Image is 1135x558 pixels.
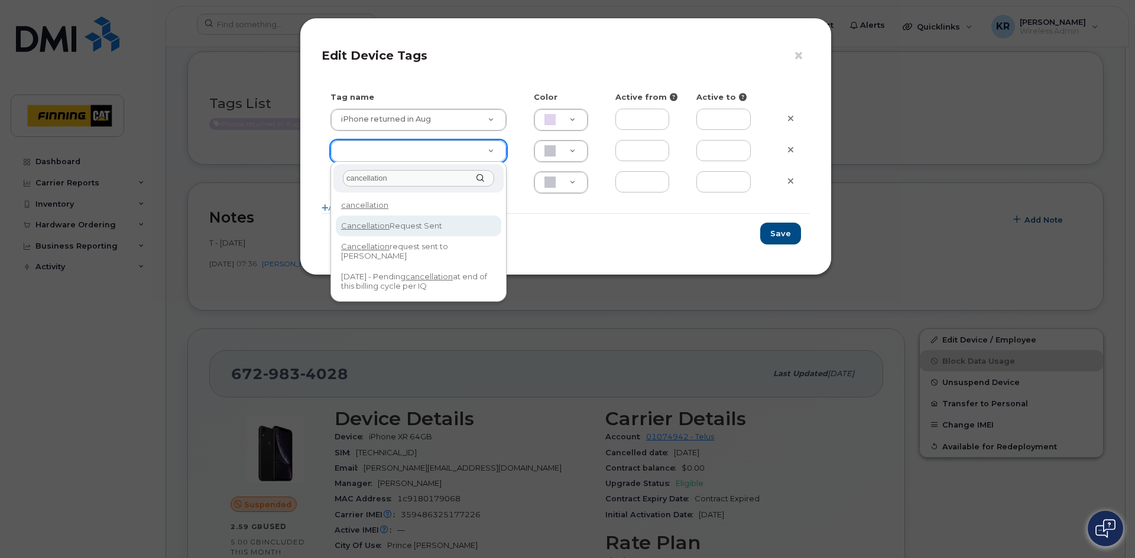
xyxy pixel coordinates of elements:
[341,242,390,251] span: Cancellation
[341,221,390,230] span: Cancellation
[337,267,500,295] div: [DATE] - Pending at end of this billing cycle per IQ
[341,200,388,210] span: cancellation
[406,272,453,281] span: cancellation
[337,217,500,235] div: Request Sent
[1095,519,1115,538] img: Open chat
[337,237,500,265] div: request sent to [PERSON_NAME]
